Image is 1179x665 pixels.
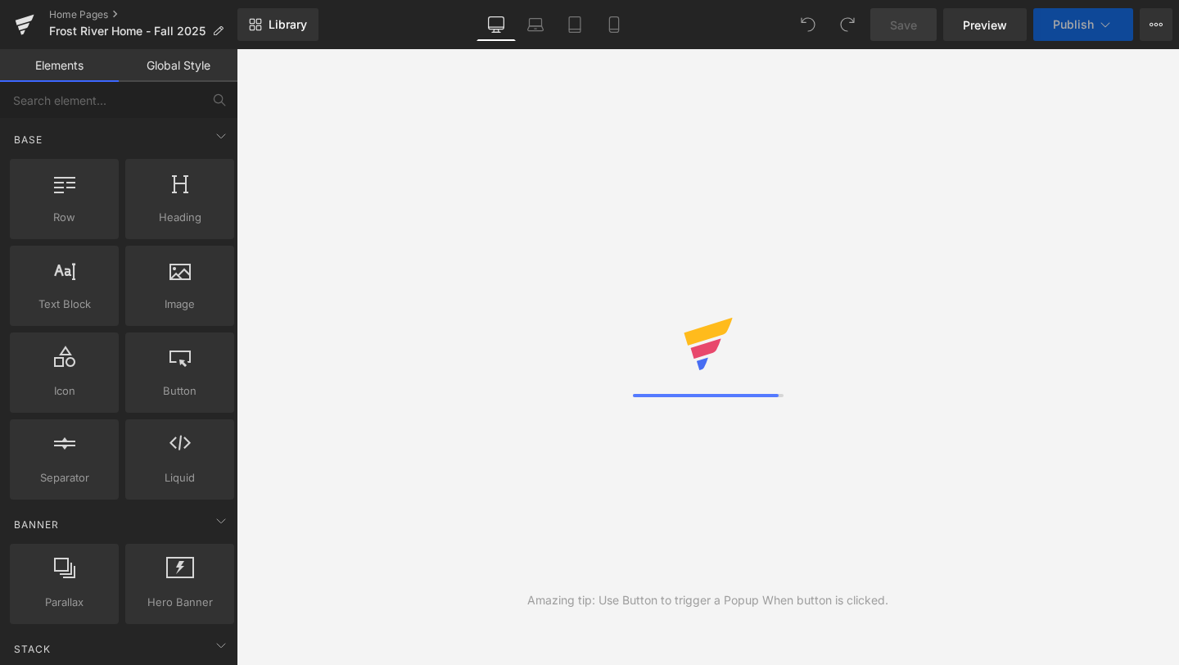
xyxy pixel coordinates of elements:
[963,16,1007,34] span: Preview
[15,296,114,313] span: Text Block
[890,16,917,34] span: Save
[12,641,52,657] span: Stack
[1140,8,1172,41] button: More
[831,8,864,41] button: Redo
[594,8,634,41] a: Mobile
[49,25,206,38] span: Frost River Home - Fall 2025
[943,8,1027,41] a: Preview
[1053,18,1094,31] span: Publish
[15,382,114,400] span: Icon
[516,8,555,41] a: Laptop
[12,517,61,532] span: Banner
[477,8,516,41] a: Desktop
[12,132,44,147] span: Base
[527,591,888,609] div: Amazing tip: Use Button to trigger a Popup When button is clicked.
[130,594,229,611] span: Hero Banner
[237,8,318,41] a: New Library
[119,49,237,82] a: Global Style
[15,469,114,486] span: Separator
[49,8,237,21] a: Home Pages
[130,209,229,226] span: Heading
[15,594,114,611] span: Parallax
[130,469,229,486] span: Liquid
[269,17,307,32] span: Library
[130,296,229,313] span: Image
[15,209,114,226] span: Row
[792,8,824,41] button: Undo
[1033,8,1133,41] button: Publish
[130,382,229,400] span: Button
[555,8,594,41] a: Tablet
